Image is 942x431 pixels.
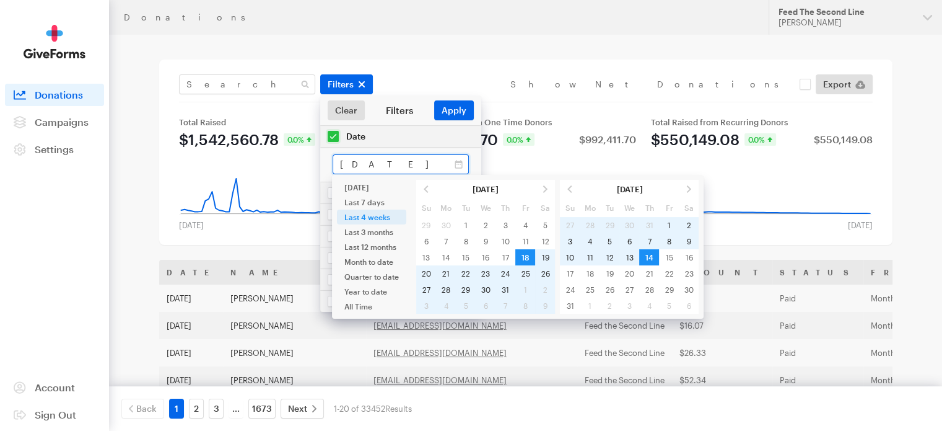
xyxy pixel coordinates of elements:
[495,217,515,233] td: 3
[579,135,636,144] div: $992,411.70
[337,210,406,224] li: Last 4 weeks
[772,260,863,285] th: Status
[337,180,406,195] li: [DATE]
[373,375,507,385] a: [EMAIL_ADDRESS][DOMAIN_NAME]
[679,217,699,233] td: 2
[503,133,534,146] div: 0.0%
[373,348,507,358] a: [EMAIL_ADDRESS][DOMAIN_NAME]
[672,339,772,367] td: $26.33
[436,233,456,249] td: 7
[24,25,85,59] img: GiveForms
[5,111,104,133] a: Campaigns
[416,233,436,249] td: 6
[159,260,223,285] th: Date
[639,282,659,298] td: 28
[159,339,223,367] td: [DATE]
[159,285,223,312] td: [DATE]
[580,282,600,298] td: 25
[337,224,406,239] li: Last 3 months
[416,265,436,282] td: 20
[436,282,456,298] td: 28
[456,249,476,265] td: 15
[5,84,104,106] a: Donations
[772,312,863,339] td: Paid
[639,233,659,249] td: 7
[281,399,324,419] a: Next
[337,195,406,210] li: Last 7 days
[840,220,879,230] div: [DATE]
[515,249,535,265] td: 18
[659,198,679,217] th: Fr
[179,132,279,147] div: $1,542,560.78
[535,249,555,265] td: 19
[495,233,515,249] td: 10
[476,198,495,217] th: We
[415,117,636,127] div: Total Raised from One Time Donors
[35,381,75,393] span: Account
[334,399,412,419] div: 1-20 of 33452
[778,7,913,17] div: Feed The Second Line
[416,198,436,217] th: Su
[535,265,555,282] td: 26
[772,367,863,394] td: Paid
[5,138,104,161] a: Settings
[672,260,772,285] th: Amount
[744,133,776,146] div: 0.0%
[284,133,315,146] div: 0.0%
[659,249,679,265] td: 15
[337,284,406,299] li: Year to date
[560,233,580,249] td: 3
[416,249,436,265] td: 13
[476,217,495,233] td: 2
[385,404,412,414] span: Results
[373,321,507,331] a: [EMAIL_ADDRESS][DOMAIN_NAME]
[159,312,223,339] td: [DATE]
[456,282,476,298] td: 29
[456,198,476,217] th: Tu
[515,217,535,233] td: 4
[172,220,211,230] div: [DATE]
[223,285,366,312] td: [PERSON_NAME]
[434,100,474,120] button: Apply
[560,249,580,265] td: 10
[679,249,699,265] td: 16
[679,198,699,217] th: Sa
[639,249,659,265] td: 14
[35,409,76,420] span: Sign Out
[580,249,600,265] td: 11
[619,249,639,265] td: 13
[577,312,672,339] td: Feed the Second Line
[577,367,672,394] td: Feed the Second Line
[672,367,772,394] td: $52.34
[679,282,699,298] td: 30
[159,367,223,394] td: [DATE]
[5,404,104,426] a: Sign Out
[337,269,406,284] li: Quarter to date
[580,233,600,249] td: 4
[495,265,515,282] td: 24
[179,117,400,127] div: Total Raised
[436,180,535,198] th: [DATE]
[560,198,580,217] th: Su
[515,198,535,217] th: Fr
[560,265,580,282] td: 17
[328,77,354,92] span: Filters
[679,233,699,249] td: 9
[580,265,600,282] td: 18
[772,285,863,312] td: Paid
[288,401,307,416] span: Next
[580,198,600,217] th: Mo
[337,299,406,314] li: All Time
[35,89,83,100] span: Donations
[651,132,739,147] div: $550,149.08
[495,249,515,265] td: 17
[672,285,772,312] td: $5.52
[600,282,619,298] td: 26
[560,282,580,298] td: 24
[778,17,913,28] div: [PERSON_NAME]
[813,135,872,144] div: $550,149.08
[223,367,366,394] td: [PERSON_NAME]
[456,217,476,233] td: 1
[535,198,555,217] th: Sa
[189,399,204,419] a: 2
